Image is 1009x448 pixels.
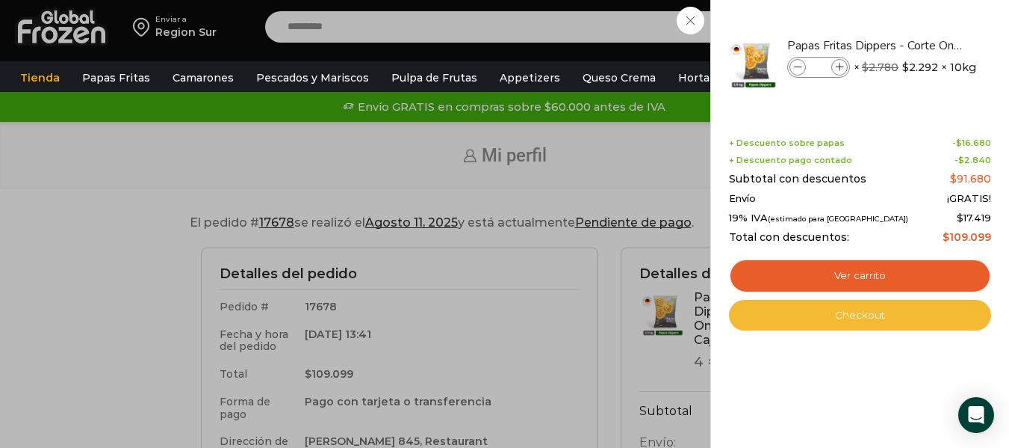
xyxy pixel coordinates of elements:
a: Camarones [165,64,241,92]
bdi: 109.099 [943,230,991,244]
div: Open Intercom Messenger [958,397,994,433]
span: $ [902,60,909,75]
a: Papas Fritas Dippers - Corte Ondulado - Caja 10 kg [787,37,965,54]
span: 17.419 [957,212,991,224]
span: - [954,156,991,165]
a: Ver carrito [729,259,991,293]
bdi: 2.840 [958,155,991,165]
span: 19% IVA [729,212,908,224]
span: + Descuento sobre papas [729,138,845,148]
bdi: 16.680 [956,138,991,148]
a: Appetizers [492,64,568,92]
span: Envío [729,193,756,205]
a: Pescados y Mariscos [249,64,376,92]
span: $ [958,155,964,165]
a: Checkout [729,300,991,331]
span: ¡GRATIS! [947,193,991,205]
span: $ [943,230,949,244]
small: (estimado para [GEOGRAPHIC_DATA]) [768,215,908,223]
span: $ [862,61,869,74]
a: Papas Fritas [75,64,158,92]
bdi: 2.292 [902,60,938,75]
input: Product quantity [807,59,830,76]
span: + Descuento pago contado [729,156,852,165]
span: $ [950,172,957,185]
bdi: 91.680 [950,172,991,185]
span: $ [957,212,963,224]
a: Pulpa de Frutas [384,64,485,92]
a: Tienda [13,64,67,92]
span: - [952,138,991,148]
span: $ [956,138,962,148]
span: × × 10kg [854,57,976,78]
bdi: 2.780 [862,61,898,74]
a: Hortalizas [671,64,741,92]
span: Total con descuentos: [729,231,849,244]
span: Subtotal con descuentos [729,173,866,185]
a: Queso Crema [575,64,663,92]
